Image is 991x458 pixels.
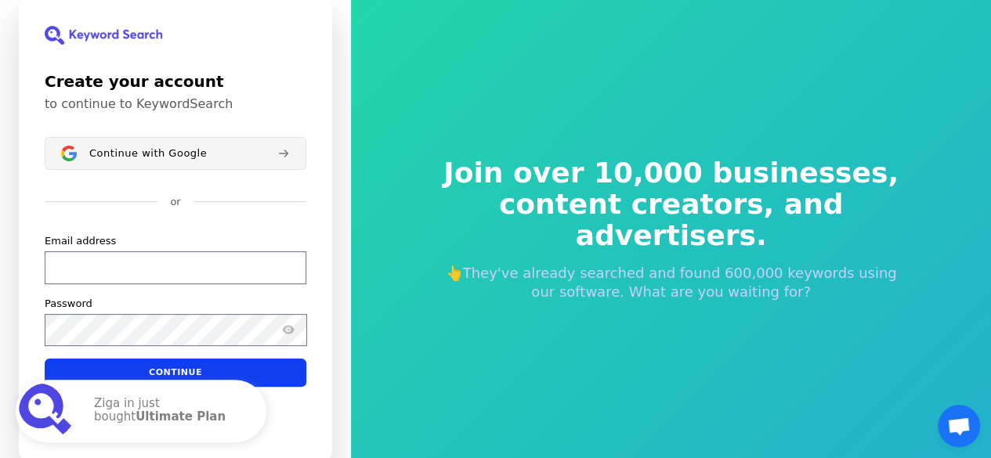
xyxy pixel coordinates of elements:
p: or [170,195,180,209]
p: 👆They've already searched and found 600,000 keywords using our software. What are you waiting for? [433,264,910,301]
span: Join over 10,000 businesses, [433,157,910,189]
button: Show password [279,320,298,339]
span: content creators, and advertisers. [433,189,910,251]
button: Continue [45,359,306,387]
h1: Create your account [45,70,306,93]
strong: Ultimate Plan [136,409,226,424]
p: to continue to KeywordSearch [45,96,306,112]
label: Password [45,297,92,311]
img: Sign in with Google [61,146,77,161]
span: Continue with Google [89,147,207,160]
img: KeywordSearch [45,26,162,45]
button: Sign in with GoogleContinue with Google [45,137,306,170]
img: Ultimate Plan [19,383,75,439]
label: Email address [45,234,116,248]
p: Ziga in just bought [94,397,251,425]
a: Open chat [938,405,980,447]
